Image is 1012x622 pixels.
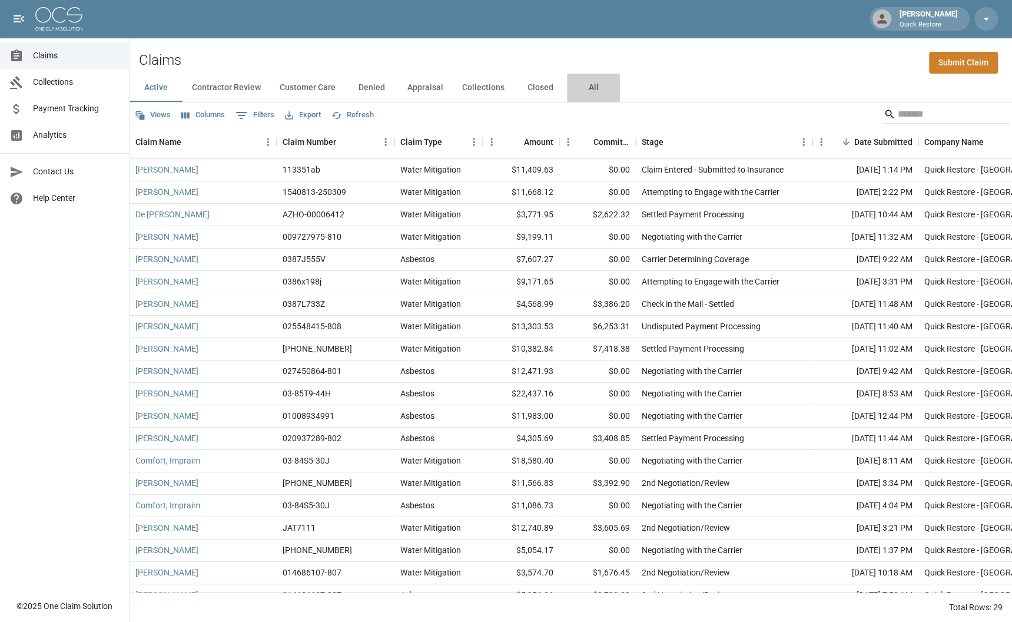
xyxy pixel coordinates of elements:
div: Asbestos [400,499,434,511]
div: $1,676.45 [559,562,636,584]
div: [DATE] 1:14 PM [812,159,918,181]
div: Water Mitigation [400,567,461,578]
div: 2nd Negotiation/Review [642,522,730,534]
button: Menu [259,133,277,151]
button: Menu [483,133,500,151]
a: [PERSON_NAME] [135,343,198,355]
div: Water Mitigation [400,164,461,176]
div: dynamic tabs [130,74,1012,102]
div: $0.00 [559,450,636,472]
div: Negotiating with the Carrier [642,499,742,511]
span: Payment Tracking [33,102,120,115]
div: Negotiating with the Carrier [642,455,742,466]
div: 1540813-250309 [283,186,346,198]
div: $3,605.69 [559,517,636,540]
div: $0.00 [559,383,636,405]
div: $3,386.20 [559,293,636,316]
button: Sort [984,134,1000,150]
div: $0.00 [559,159,636,181]
a: [PERSON_NAME] [135,365,198,377]
a: [PERSON_NAME] [135,522,198,534]
div: $0.00 [559,181,636,204]
div: 2nd Negotiation/Review [642,567,730,578]
a: [PERSON_NAME] [135,410,198,422]
div: Committed Amount [593,125,630,158]
div: $11,983.00 [483,405,559,428]
div: Total Rows: 29 [949,601,1003,613]
a: De [PERSON_NAME] [135,209,210,220]
h2: Claims [139,52,181,69]
a: [PERSON_NAME] [135,231,198,243]
div: [DATE] 9:22 AM [812,249,918,271]
div: Water Mitigation [400,455,461,466]
div: [DATE] 11:48 AM [812,293,918,316]
div: Attempting to Engage with the Carrier [642,276,779,287]
button: Sort [577,134,593,150]
div: $22,437.16 [483,383,559,405]
a: [PERSON_NAME] [135,567,198,578]
button: Sort [663,134,680,150]
div: Carrier Determining Coverage [642,253,749,265]
a: [PERSON_NAME] [135,432,198,444]
div: Water Mitigation [400,209,461,220]
div: $5,956.36 [483,584,559,607]
button: All [567,74,620,102]
a: [PERSON_NAME] [135,589,198,601]
div: Asbestos [400,410,434,422]
div: Company Name [924,125,984,158]
div: Negotiating with the Carrier [642,365,742,377]
div: 01-008-889719 [283,477,352,489]
div: Attempting to Engage with the Carrier [642,186,779,198]
div: $10,382.84 [483,338,559,360]
div: AZHO-00006412 [283,209,344,220]
div: Asbestos [400,432,434,444]
div: Claim Entered - Submitted to Insurance [642,164,784,176]
p: Quick Restore [900,20,958,30]
div: Stage [636,125,812,158]
div: Claim Type [400,125,442,158]
div: Water Mitigation [400,276,461,287]
div: Water Mitigation [400,544,461,556]
button: open drawer [7,7,31,31]
div: $12,740.89 [483,517,559,540]
button: Denied [345,74,398,102]
button: Sort [336,134,353,150]
button: Customer Care [270,74,345,102]
a: [PERSON_NAME] [135,186,198,198]
div: [DATE] 3:21 PM [812,517,918,540]
span: Claims [33,49,120,62]
div: 2nd Negotiation/Review [642,477,730,489]
div: © 2025 One Claim Solution [16,600,112,612]
div: $11,086.73 [483,495,559,517]
div: 03-85T9-44H [283,388,331,399]
div: [DATE] 3:34 PM [812,472,918,495]
div: $3,392.90 [559,472,636,495]
div: Settled Payment Processing [642,432,744,444]
div: $0.00 [559,540,636,562]
button: Active [130,74,183,102]
div: [PERSON_NAME] [895,8,963,29]
div: $3,408.85 [559,428,636,450]
div: $7,418.38 [559,338,636,360]
div: [DATE] 2:22 PM [812,181,918,204]
div: $6,253.31 [559,316,636,338]
button: Sort [181,134,198,150]
div: [DATE] 8:11 AM [812,450,918,472]
div: 300-0351571-2025 [283,544,352,556]
div: $0.00 [559,249,636,271]
div: Water Mitigation [400,231,461,243]
a: [PERSON_NAME] [135,253,198,265]
button: Menu [795,133,812,151]
div: [DATE] 8:53 AM [812,383,918,405]
a: Submit Claim [929,52,998,74]
div: Asbestos [400,388,434,399]
div: Amount [524,125,553,158]
div: Water Mitigation [400,477,461,489]
div: Water Mitigation [400,320,461,332]
div: Claim Type [394,125,483,158]
div: 2nd Negotiation/Review [642,589,730,601]
div: Claim Name [130,125,277,158]
div: $18,580.40 [483,450,559,472]
a: [PERSON_NAME] [135,298,198,310]
div: [DATE] 10:44 AM [812,204,918,226]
